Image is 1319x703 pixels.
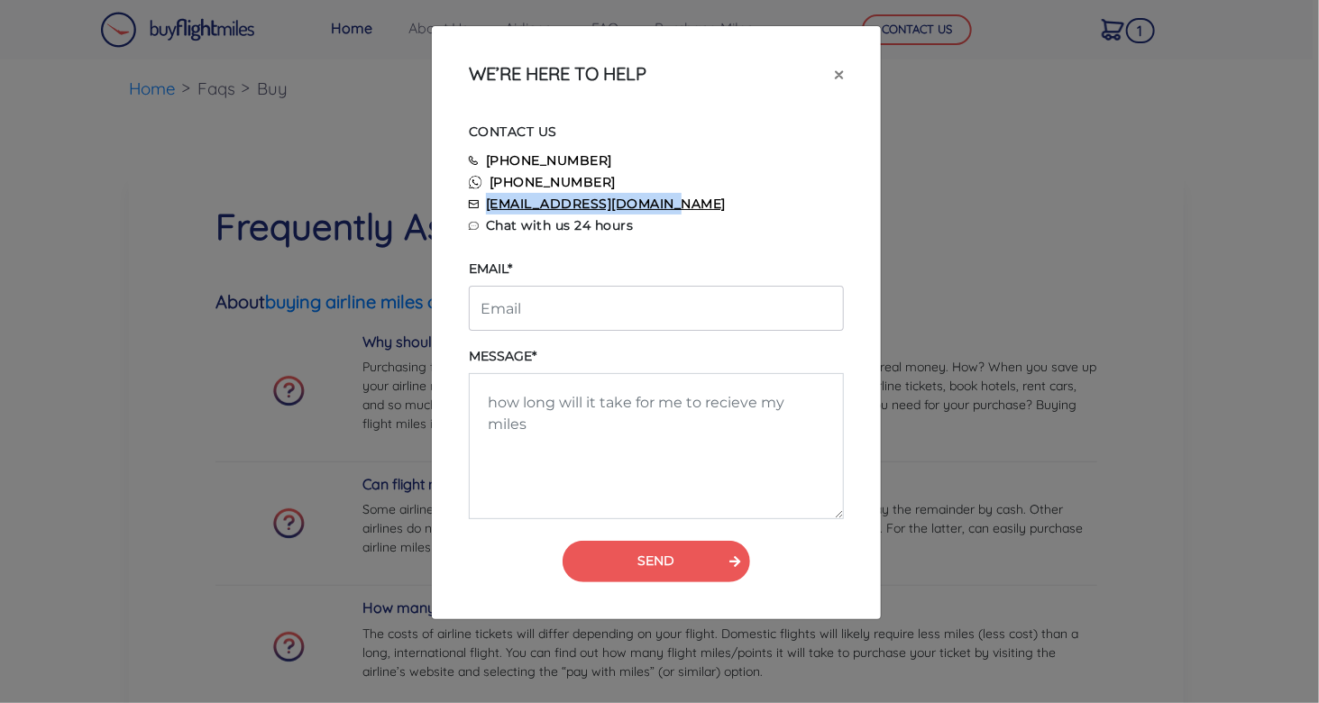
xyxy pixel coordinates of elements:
h5: WE’RE HERE TO HELP [469,63,646,85]
button: SEND [563,541,750,582]
span: CONTACT US [469,123,557,140]
img: email icon [469,200,479,208]
img: message icon [469,222,479,230]
span: × [834,60,844,87]
img: phone icon [469,156,479,166]
a: [PHONE_NUMBER] [490,174,616,190]
a: [EMAIL_ADDRESS][DOMAIN_NAME] [486,196,726,212]
button: Close [820,49,858,99]
label: MESSAGE* [469,347,536,366]
span: Chat with us 24 hours [486,217,634,233]
label: EMAIL* [469,260,512,278]
img: whatsapp icon [469,176,482,189]
input: Email [469,286,844,331]
a: [PHONE_NUMBER] [486,152,612,169]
